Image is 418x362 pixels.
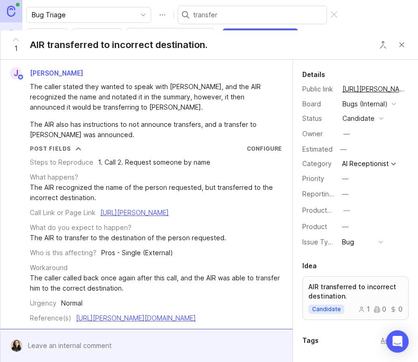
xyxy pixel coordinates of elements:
div: The caller called back once again after this call, and the AIR was able to transfer him to the co... [30,273,282,293]
div: J [10,67,22,79]
div: The AIR to transfer to the destination of the person requested. [30,233,226,243]
label: Reporting Team [302,190,352,198]
div: Owner [302,129,335,139]
div: Category [302,159,335,169]
button: Create new post [223,28,298,43]
div: What happens? [30,172,78,182]
div: How many people are affected? [30,328,131,338]
div: toggle menu [126,28,215,44]
button: Close button [392,35,411,54]
img: Ysabelle Eugenio [11,340,22,352]
button: ProductboardID [341,204,353,216]
p: candidate [312,306,341,313]
div: Add tags [381,335,409,346]
div: Idea [302,260,317,271]
label: Issue Type [302,238,336,246]
div: Urgency [30,298,56,308]
div: Reference(s) [30,313,71,323]
input: Search... [193,10,323,20]
div: Post Fields [30,145,71,153]
span: 1 [14,43,18,54]
div: Pros - Single (External) [101,248,173,258]
div: Call Link or Page Link [30,208,96,218]
div: The AIR recognized the name of the person requested, but transferred to the incorrect destination. [30,182,282,203]
div: Details [302,69,325,80]
div: — [342,174,348,184]
div: AI Receptionist [342,160,389,167]
div: What do you expect to happen? [30,223,132,233]
p: AIR transferred to incorrect destination. [308,282,403,301]
a: [URL][PERSON_NAME] [100,209,169,216]
div: Public link [302,84,335,94]
div: The AIR also has instructions to not announce transfers, and a transfer to [PERSON_NAME] was anno... [30,119,274,140]
a: [URL][PERSON_NAME] [340,83,409,95]
div: toggle menu [26,7,151,23]
button: Score [26,28,68,43]
div: — [343,205,350,216]
div: Open Intercom Messenger [386,330,409,353]
div: 1. Call 2. Request someone by name [98,157,210,167]
button: Roadmap options [155,7,170,22]
div: Tags [302,335,319,346]
button: remove selection [186,29,199,42]
div: The caller stated they wanted to speak with [PERSON_NAME], and the AIR recognized the name and no... [30,82,274,112]
label: Priority [302,174,324,182]
div: — [342,189,348,199]
div: Only me or one pro [136,328,196,338]
label: ProductboardID [302,206,352,214]
button: Post Fields [30,145,81,153]
a: Configure [247,145,282,152]
div: Status [302,113,335,124]
a: [URL][PERSON_NAME][DOMAIN_NAME] [76,314,196,322]
div: Workaround [30,263,68,273]
div: Steps to Reproduce [30,157,93,167]
a: Ideas [3,26,20,43]
img: Canny Home [7,6,15,16]
div: Bugs (Internal) [342,99,388,109]
button: Filters(1) [72,28,122,43]
div: 1 [358,306,370,313]
div: Bug [342,237,354,247]
img: member badge [17,74,24,81]
div: Board [302,99,335,109]
div: — [337,143,349,155]
div: Who is this affecting? [30,248,97,258]
div: — [343,129,350,139]
div: — [342,222,348,232]
div: candidate [342,113,375,124]
div: 0 [374,306,386,313]
a: J[PERSON_NAME] [4,67,91,79]
button: Close button [374,35,392,54]
div: Estimated [302,146,333,153]
a: AIR transferred to incorrect destination.candidate100 [302,276,409,320]
svg: toggle icon [136,11,151,19]
div: AIR transferred to incorrect destination. [30,38,208,51]
span: [PERSON_NAME] [30,69,83,77]
div: Normal [61,298,83,308]
input: Bug Triage [32,10,135,20]
label: Product [302,223,327,230]
div: 0 [390,306,403,313]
